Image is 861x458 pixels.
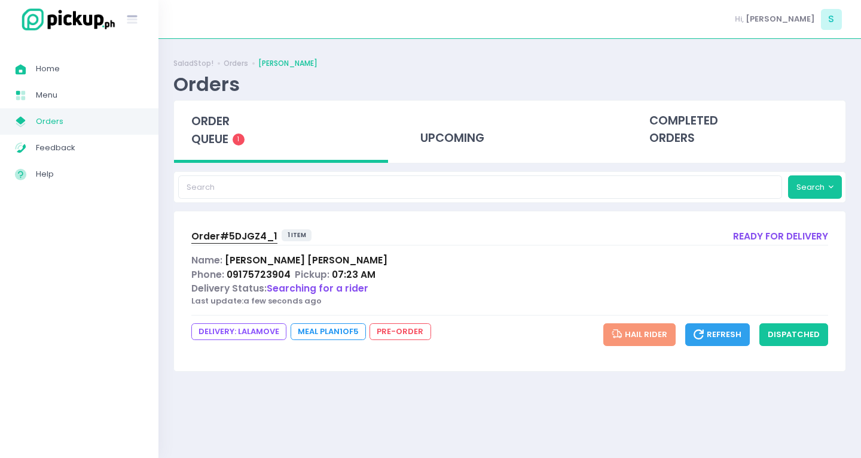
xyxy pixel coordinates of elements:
span: a few seconds ago [243,295,322,307]
button: dispatched [759,323,828,346]
div: completed orders [631,101,845,159]
span: Hail Rider [612,329,667,340]
a: SaladStop! [173,58,213,69]
span: Hi, [735,13,744,25]
button: Search [788,175,842,198]
div: Orders [173,72,240,96]
div: ready for delivery [733,229,828,245]
span: Phone: [191,268,224,281]
span: Last update: [191,295,243,307]
span: 09175723904 [227,268,291,281]
span: Delivery Status: [191,282,267,295]
span: Name: [191,254,222,266]
span: [PERSON_NAME] [PERSON_NAME] [225,254,387,266]
span: Order# 5DJGZ4_1 [191,230,277,242]
span: pre-order [370,323,430,340]
span: S [821,9,842,30]
span: [PERSON_NAME] [746,13,815,25]
span: Searching for a rider [267,282,368,295]
span: 07:23 AM [332,268,375,281]
span: Help [36,166,143,182]
img: logo [15,7,117,32]
span: order queue [191,113,230,147]
span: Orders [36,114,143,129]
span: 1 [233,134,245,145]
span: Refresh [694,329,741,340]
span: Pickup: [295,268,329,281]
span: DELIVERY: lalamove [191,323,286,340]
span: Home [36,61,143,77]
span: Menu [36,87,143,103]
span: 1 item [282,229,312,241]
a: [PERSON_NAME] [258,58,317,69]
span: Meal Plan 1 of 5 [291,323,366,340]
span: Feedback [36,140,143,156]
a: Orders [224,58,248,69]
div: upcoming [403,101,617,159]
input: Search [178,175,783,198]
